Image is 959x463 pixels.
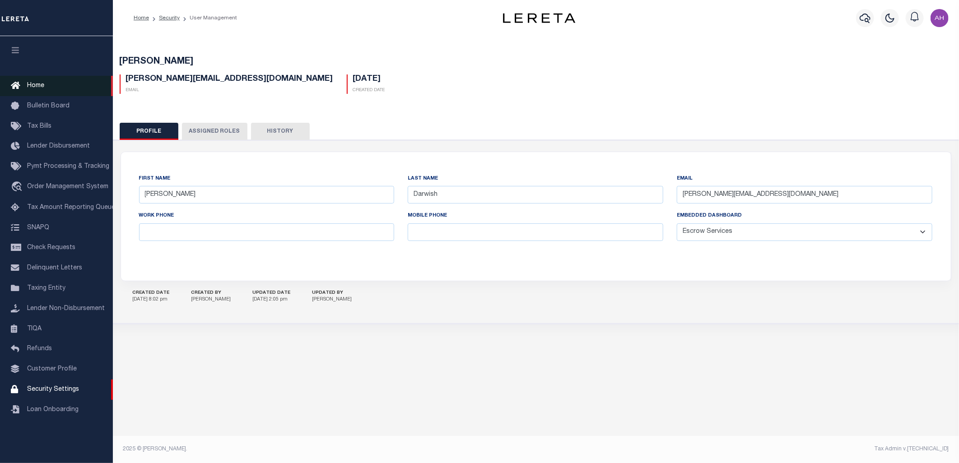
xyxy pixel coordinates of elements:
[677,212,742,220] label: Embedded Dashboard
[191,290,231,296] h5: CREATED BY
[543,445,949,453] div: Tax Admin v.[TECHNICAL_ID]
[134,15,149,21] a: Home
[27,103,70,109] span: Bulletin Board
[133,296,170,304] p: [DATE] 8:02 pm
[159,15,180,21] a: Security
[27,306,105,312] span: Lender Non-Disbursement
[133,290,170,296] h5: CREATED DATE
[11,181,25,193] i: travel_explore
[27,346,52,352] span: Refunds
[931,9,949,27] img: svg+xml;base64,PHN2ZyB4bWxucz0iaHR0cDovL3d3dy53My5vcmcvMjAwMC9zdmciIHBvaW50ZXItZXZlbnRzPSJub25lIi...
[27,386,79,393] span: Security Settings
[253,290,291,296] h5: UPDATED DATE
[408,175,438,183] label: Last Name
[126,74,333,84] h5: [PERSON_NAME][EMAIL_ADDRESS][DOMAIN_NAME]
[182,123,247,140] button: Assigned Roles
[503,13,575,23] img: logo-dark.svg
[253,296,291,304] p: [DATE] 2:05 pm
[27,265,82,271] span: Delinquent Letters
[126,87,333,94] p: Email
[180,14,237,22] li: User Management
[251,123,310,140] button: History
[27,366,77,372] span: Customer Profile
[27,285,65,292] span: Taxing Entity
[27,83,44,89] span: Home
[27,325,42,332] span: TIQA
[353,74,385,84] h5: [DATE]
[27,123,51,130] span: Tax Bills
[120,123,178,140] button: Profile
[27,204,115,211] span: Tax Amount Reporting Queue
[27,163,109,170] span: Pymt Processing & Tracking
[353,87,385,94] p: Created Date
[677,175,693,183] label: Email
[312,290,352,296] h5: UPDATED BY
[27,245,75,251] span: Check Requests
[27,407,79,413] span: Loan Onboarding
[139,175,171,183] label: First Name
[27,184,108,190] span: Order Management System
[139,212,174,220] label: Work Phone
[408,212,447,220] label: Mobile Phone
[312,296,352,304] p: [PERSON_NAME]
[116,445,536,453] div: 2025 © [PERSON_NAME].
[120,57,194,66] span: [PERSON_NAME]
[27,143,90,149] span: Lender Disbursement
[191,296,231,304] p: [PERSON_NAME]
[27,224,49,231] span: SNAPQ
